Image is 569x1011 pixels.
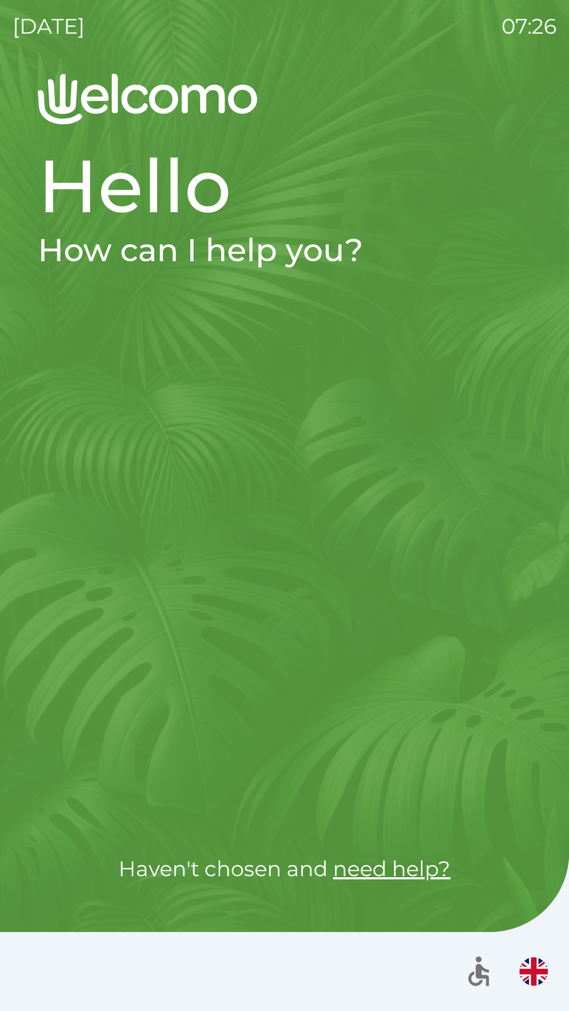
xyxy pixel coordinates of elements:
a: need help? [333,856,450,881]
p: 07:26 [502,11,556,42]
img: Logo [38,74,531,124]
img: en flag [519,957,548,986]
h2: How can I help you? [38,231,531,270]
h1: Hello [38,141,531,231]
p: [DATE] [13,11,85,42]
p: Haven't chosen and [38,853,531,885]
